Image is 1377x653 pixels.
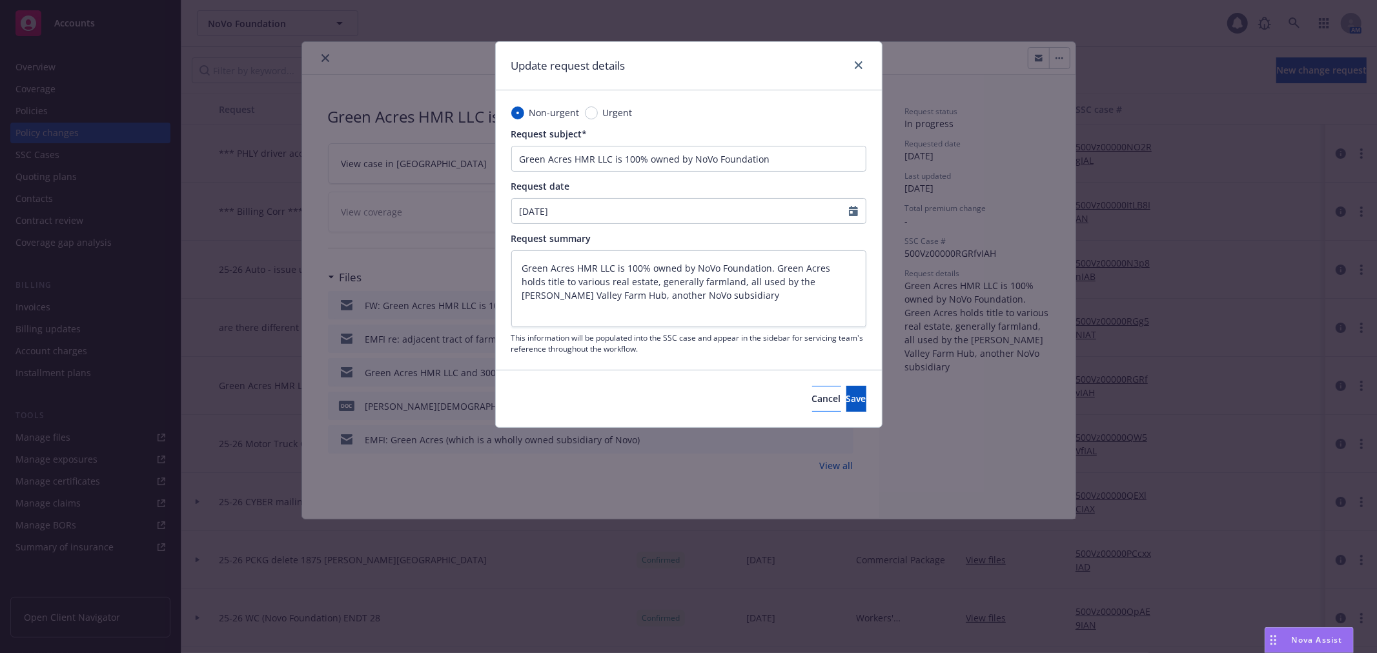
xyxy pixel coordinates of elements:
[511,106,524,119] input: Non-urgent
[851,57,866,73] a: close
[1292,634,1343,645] span: Nova Assist
[846,392,866,405] span: Save
[1265,628,1281,652] div: Drag to move
[512,199,849,223] input: MM/DD/YYYY
[511,146,866,172] input: The subject will appear in the summary list view for quick reference.
[511,180,570,192] span: Request date
[1265,627,1354,653] button: Nova Assist
[812,392,841,405] span: Cancel
[511,250,866,326] textarea: Green Acres HMR LLC is 100% owned by NoVo Foundation. Green Acres holds title to various real est...
[585,106,598,119] input: Urgent
[511,332,866,354] span: This information will be populated into the SSC case and appear in the sidebar for servicing team...
[511,57,626,74] h1: Update request details
[511,232,591,245] span: Request summary
[846,386,866,412] button: Save
[511,128,587,140] span: Request subject*
[603,106,633,119] span: Urgent
[812,386,841,412] button: Cancel
[529,106,580,119] span: Non-urgent
[849,206,858,216] svg: Calendar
